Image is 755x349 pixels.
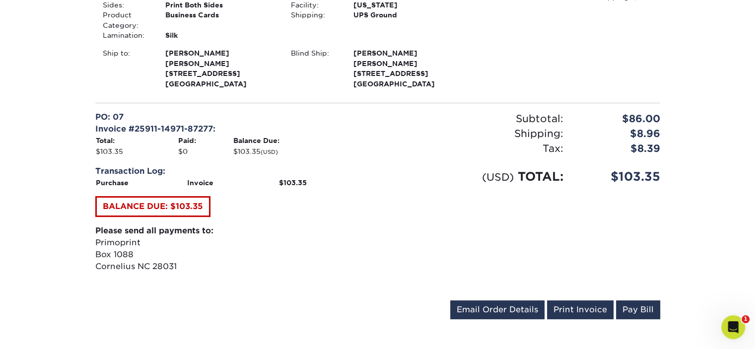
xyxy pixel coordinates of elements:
span: [STREET_ADDRESS] [165,69,276,78]
div: Shipping: [283,10,346,20]
div: $8.96 [571,126,668,141]
a: Email Order Details [450,300,545,319]
strong: Please send all payments to: [95,226,213,235]
strong: $103.35 [279,179,307,187]
div: PO: 07 [95,111,370,123]
small: (USD) [260,149,277,155]
div: Subtotal: [378,111,571,126]
div: $86.00 [571,111,668,126]
span: [PERSON_NAME] [353,48,464,58]
iframe: Intercom live chat [721,315,745,339]
th: Total: [95,135,178,146]
span: [PERSON_NAME] [165,48,276,58]
strong: [GEOGRAPHIC_DATA] [353,48,464,87]
div: UPS Ground [346,10,472,20]
span: TOTAL: [518,169,563,184]
span: [PERSON_NAME] [353,59,464,69]
div: Business Cards [158,10,283,30]
th: Paid: [178,135,233,146]
th: Balance Due: [232,135,370,146]
div: Transaction Log: [95,165,370,177]
div: Invoice #25911-14971-87277: [95,123,370,135]
div: $8.39 [571,141,668,156]
div: $103.35 [571,168,668,186]
a: Pay Bill [616,300,660,319]
div: Ship to: [95,48,158,89]
span: [STREET_ADDRESS] [353,69,464,78]
strong: Invoice [187,179,213,187]
span: 1 [742,315,750,323]
td: $103.35 [232,146,370,157]
strong: Purchase [96,179,129,187]
div: Shipping: [378,126,571,141]
strong: [GEOGRAPHIC_DATA] [165,48,276,87]
p: Primoprint Box 1088 Cornelius NC 28031 [95,225,370,273]
a: Print Invoice [547,300,614,319]
div: Silk [158,30,283,40]
td: $103.35 [95,146,178,157]
small: (USD) [482,171,514,183]
div: Blind Ship: [283,48,346,89]
td: $0 [178,146,233,157]
span: [PERSON_NAME] [165,59,276,69]
div: Lamination: [95,30,158,40]
a: BALANCE DUE: $103.35 [95,196,210,217]
div: Product Category: [95,10,158,30]
div: Tax: [378,141,571,156]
